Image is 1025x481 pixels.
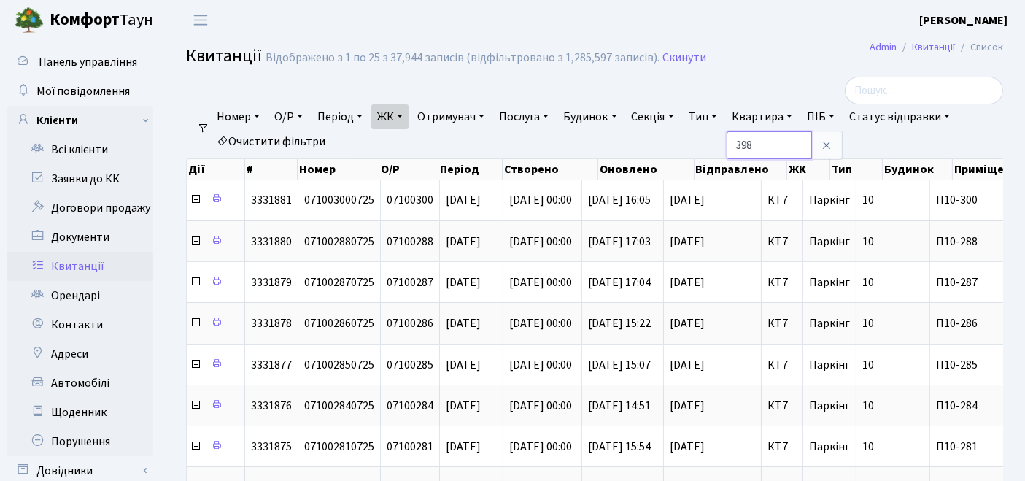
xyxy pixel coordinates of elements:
a: Тип [683,104,723,129]
a: Очистити фільтри [211,129,331,154]
span: КТ7 [767,318,797,329]
span: П10-285 [936,359,1018,371]
a: Номер [211,104,266,129]
span: [DATE] 15:07 [588,357,651,373]
span: 071002810725 [304,439,374,455]
a: Мої повідомлення [7,77,153,106]
span: [DATE] 16:05 [588,192,651,208]
span: КТ7 [767,277,797,288]
span: [DATE] [446,398,481,414]
input: Пошук... [845,77,1003,104]
span: [DATE] 00:00 [509,357,572,373]
span: Мої повідомлення [36,83,130,99]
span: П10-284 [936,400,1018,412]
a: Послуга [493,104,554,129]
a: Панель управління [7,47,153,77]
span: [DATE] 17:04 [588,274,651,290]
span: [DATE] 00:00 [509,315,572,331]
a: Квартира [726,104,798,129]
th: Створено [503,159,598,180]
span: П10-300 [936,194,1018,206]
span: [DATE] [446,274,481,290]
span: [DATE] [446,315,481,331]
span: [DATE] 17:03 [588,234,651,250]
span: КТ7 [767,194,797,206]
a: Договори продажу [7,193,153,223]
a: Admin [870,39,897,55]
span: [DATE] [670,318,755,329]
th: ЖК [787,159,831,180]
span: 071002850725 [304,357,374,373]
span: П10-287 [936,277,1018,288]
span: [DATE] [670,236,755,247]
div: Відображено з 1 по 25 з 37,944 записів (відфільтровано з 1,285,597 записів). [266,51,660,65]
a: Період [312,104,368,129]
a: Документи [7,223,153,252]
span: КТ7 [767,236,797,247]
span: Паркінг [809,315,850,331]
span: [DATE] 00:00 [509,192,572,208]
span: [DATE] [670,359,755,371]
a: ЖК [371,104,409,129]
a: Адреси [7,339,153,369]
span: Паркінг [809,274,850,290]
span: [DATE] [446,439,481,455]
a: Орендарі [7,281,153,310]
span: [DATE] [446,192,481,208]
span: КТ7 [767,359,797,371]
a: ПІБ [801,104,840,129]
span: 10 [862,234,874,250]
span: Квитанції [186,43,262,69]
span: [DATE] [670,277,755,288]
th: Оновлено [598,159,694,180]
button: Переключити навігацію [182,8,219,32]
span: 07100284 [387,398,433,414]
a: Будинок [557,104,622,129]
span: 10 [862,439,874,455]
a: Отримувач [411,104,490,129]
span: Паркінг [809,192,850,208]
span: П10-286 [936,318,1018,329]
span: [DATE] 00:00 [509,398,572,414]
span: 07100288 [387,234,433,250]
span: 07100286 [387,315,433,331]
span: 10 [862,192,874,208]
span: 07100281 [387,439,433,455]
a: Заявки до КК [7,164,153,193]
span: Паркінг [809,439,850,455]
span: 10 [862,398,874,414]
a: Контакти [7,310,153,339]
span: 3331876 [251,398,292,414]
span: 10 [862,274,874,290]
span: 07100285 [387,357,433,373]
a: Статус відправки [843,104,956,129]
th: Дії [187,159,245,180]
span: [DATE] [446,234,481,250]
b: [PERSON_NAME] [919,12,1007,28]
li: Список [955,39,1003,55]
img: logo.png [15,6,44,35]
span: Паркінг [809,234,850,250]
a: Секція [626,104,680,129]
nav: breadcrumb [848,32,1025,63]
a: [PERSON_NAME] [919,12,1007,29]
a: Всі клієнти [7,135,153,164]
a: О/Р [268,104,309,129]
span: 071002840725 [304,398,374,414]
span: 3331879 [251,274,292,290]
a: Квитанції [7,252,153,281]
span: [DATE] [446,357,481,373]
span: 10 [862,357,874,373]
th: О/Р [379,159,438,180]
span: [DATE] 14:51 [588,398,651,414]
span: 3331880 [251,234,292,250]
th: Тип [830,159,882,180]
a: Автомобілі [7,369,153,398]
span: 3331881 [251,192,292,208]
span: 10 [862,315,874,331]
span: П10-288 [936,236,1018,247]
span: 071003000725 [304,192,374,208]
span: [DATE] 15:54 [588,439,651,455]
a: Клієнти [7,106,153,135]
span: [DATE] [670,194,755,206]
